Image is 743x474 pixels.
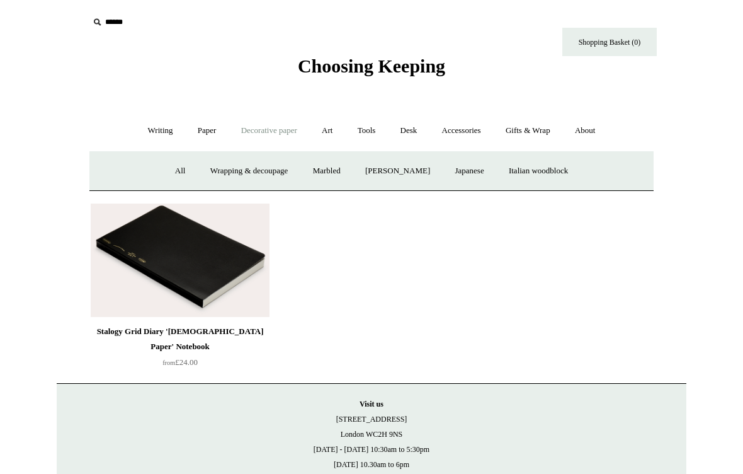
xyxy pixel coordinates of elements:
[137,114,184,147] a: Writing
[564,114,607,147] a: About
[302,154,352,188] a: Marbled
[389,114,429,147] a: Desk
[91,204,269,317] a: Stalogy Grid Diary 'Bible Paper' Notebook Stalogy Grid Diary 'Bible Paper' Notebook
[230,114,309,147] a: Decorative paper
[346,114,387,147] a: Tools
[162,357,198,367] span: £24.00
[494,114,562,147] a: Gifts & Wrap
[443,154,495,188] a: Japanese
[298,66,445,74] a: Choosing Keeping
[94,324,266,354] div: Stalogy Grid Diary '[DEMOGRAPHIC_DATA] Paper' Notebook
[186,114,228,147] a: Paper
[360,400,383,408] strong: Visit us
[298,55,445,76] span: Choosing Keeping
[164,154,197,188] a: All
[162,359,175,366] span: from
[497,154,579,188] a: Italian woodblock
[562,28,657,56] a: Shopping Basket (0)
[199,154,300,188] a: Wrapping & decoupage
[310,114,344,147] a: Art
[91,204,269,317] img: Stalogy Grid Diary 'Bible Paper' Notebook
[354,154,441,188] a: [PERSON_NAME]
[431,114,492,147] a: Accessories
[91,324,269,376] a: Stalogy Grid Diary '[DEMOGRAPHIC_DATA] Paper' Notebook from£24.00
